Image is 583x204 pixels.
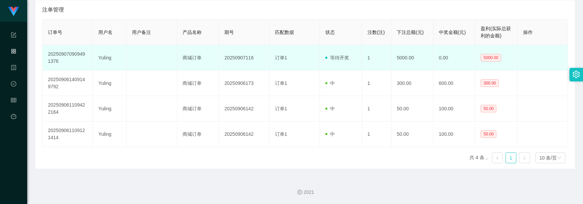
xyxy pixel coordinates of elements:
span: 等待开奖 [325,55,349,60]
i: 图标: check-circle-o [11,78,16,92]
td: 50.00 [391,96,433,122]
td: 100.00 [433,122,476,147]
img: logo.9652507e.png [8,7,19,16]
span: 订单号 [48,30,62,35]
span: 5000.00 [481,54,501,61]
li: 1 [505,152,516,163]
a: 图标: dashboard平台首页 [11,110,16,179]
span: 注数(注) [367,30,385,35]
i: 图标: form [11,29,16,43]
li: 共 4 条， [469,152,489,163]
i: 图标: profile [11,62,16,75]
td: Yuling [93,71,126,96]
div: 2021 [33,189,578,196]
td: 600.00 [433,71,476,96]
span: 订单1 [275,131,287,137]
td: 202509061109422164 [42,96,93,122]
span: 数据中心 [11,81,16,142]
td: Yuling [93,45,126,71]
td: 商城订单 [177,96,219,122]
td: 202509061109121414 [42,122,93,147]
td: 1 [362,71,392,96]
span: 期号 [224,30,234,35]
div: 10 条/页 [539,153,557,163]
td: 20250906173 [219,71,269,96]
td: 300.00 [391,71,433,96]
li: 下一页 [519,152,530,163]
span: 盈利(实际总获利的金额) [481,26,511,38]
span: 订单1 [275,55,287,60]
td: Yuling [93,96,126,122]
span: 系统配置 [11,33,16,93]
td: 0.00 [433,45,476,71]
span: 中 [325,131,335,137]
span: 状态 [325,30,335,35]
td: 20250907116 [219,45,269,71]
span: 用户名 [98,30,113,35]
span: 订单1 [275,80,287,86]
td: 202509061409149792 [42,71,93,96]
span: 注单管理 [42,6,64,14]
span: 操作 [523,30,533,35]
i: 图标: down [557,156,561,161]
td: 50.00 [391,122,433,147]
td: 商城订单 [177,71,219,96]
i: 图标: copyright [297,190,302,194]
span: 中 [325,80,335,86]
td: 100.00 [433,96,476,122]
td: 1 [362,96,392,122]
i: 图标: right [522,156,527,160]
td: 商城订单 [177,45,219,71]
td: 20250906142 [219,122,269,147]
td: 1 [362,45,392,71]
span: 下注总额(元) [397,30,424,35]
i: 图标: table [11,94,16,108]
i: 图标: setting [572,71,580,78]
td: 202509070909491376 [42,45,93,71]
span: 中 [325,106,335,111]
span: 50.00 [481,105,496,112]
td: 20250906142 [219,96,269,122]
td: 1 [362,122,392,147]
span: 匹配数据 [275,30,294,35]
span: 会员管理 [11,98,16,158]
span: 订单1 [275,106,287,111]
span: 产品名称 [183,30,202,35]
li: 上一页 [492,152,503,163]
span: 中奖金额(元) [439,30,466,35]
td: 商城订单 [177,122,219,147]
span: 用户备注 [132,30,151,35]
a: 1 [506,153,516,163]
td: 5000.00 [391,45,433,71]
i: 图标: appstore-o [11,45,16,59]
span: 300.00 [481,79,499,87]
span: 产品管理 [11,49,16,109]
span: 50.00 [481,130,496,138]
td: Yuling [93,122,126,147]
span: 内容中心 [11,65,16,126]
i: 图标: left [495,156,499,160]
